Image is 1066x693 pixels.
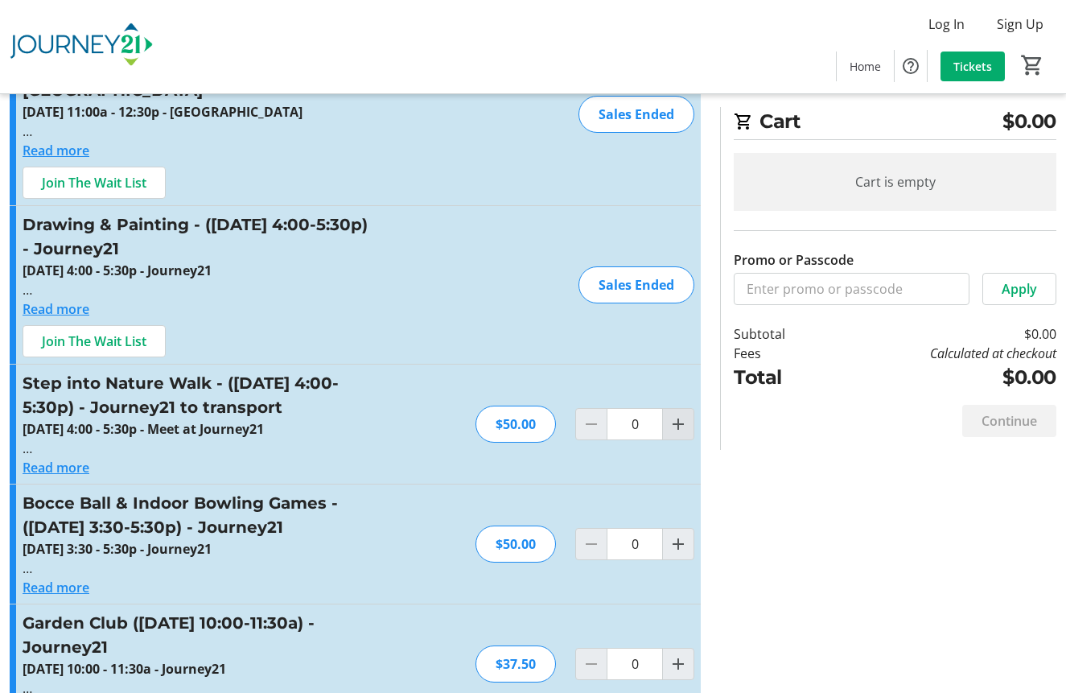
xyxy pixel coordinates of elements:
[578,96,694,133] div: Sales Ended
[734,363,827,392] td: Total
[997,14,1043,34] span: Sign Up
[23,491,374,539] h3: Bocce Ball & Indoor Bowling Games - ([DATE] 3:30-5:30p) - Journey21
[953,58,992,75] span: Tickets
[23,540,212,558] strong: [DATE] 3:30 - 5:30p - Journey21
[23,141,89,160] button: Read more
[23,420,264,438] strong: [DATE] 4:00 - 5:30p - Meet at Journey21
[607,528,663,560] input: Bocce Ball & Indoor Bowling Games - (August 14 - 3:30-5:30p) - Journey21 Quantity
[1002,107,1056,136] span: $0.00
[23,611,374,659] h3: Garden Club ([DATE] 10:00-11:30a) - Journey21
[23,660,226,678] strong: [DATE] 10:00 - 11:30a - Journey21
[23,262,212,279] strong: [DATE] 4:00 - 5:30p - Journey21
[23,103,303,121] strong: [DATE] 11:00a - 12:30p - [GEOGRAPHIC_DATA]
[23,578,89,597] button: Read more
[10,6,153,87] img: Journey21's Logo
[663,529,694,559] button: Increment by one
[734,273,969,305] input: Enter promo or passcode
[23,167,166,199] button: Join The Wait List
[475,526,556,563] div: $50.00
[663,649,694,679] button: Increment by one
[850,58,881,75] span: Home
[1018,51,1047,80] button: Cart
[940,52,1005,81] a: Tickets
[23,458,89,477] button: Read more
[23,371,374,419] h3: Step into Nature Walk - ([DATE] 4:00-5:30p) - Journey21 to transport
[982,273,1056,305] button: Apply
[42,332,146,351] span: Join The Wait List
[837,52,894,81] a: Home
[928,14,965,34] span: Log In
[578,266,694,303] div: Sales Ended
[734,153,1056,211] div: Cart is empty
[827,363,1056,392] td: $0.00
[475,406,556,443] div: $50.00
[734,250,854,270] label: Promo or Passcode
[895,50,927,82] button: Help
[984,11,1056,37] button: Sign Up
[916,11,978,37] button: Log In
[23,212,374,261] h3: Drawing & Painting - ([DATE] 4:00-5:30p) - Journey21
[607,648,663,680] input: Garden Club (August 16 - 10:00-11:30a) - Journey21 Quantity
[475,646,556,683] div: $37.50
[607,408,663,440] input: Step into Nature Walk - (August 13 - 4:00-5:30p) - Journey21 to transport Quantity
[734,344,827,363] td: Fees
[734,107,1056,140] h2: Cart
[23,325,166,357] button: Join The Wait List
[663,409,694,439] button: Increment by one
[827,324,1056,344] td: $0.00
[23,299,89,319] button: Read more
[42,173,146,192] span: Join The Wait List
[827,344,1056,363] td: Calculated at checkout
[734,324,827,344] td: Subtotal
[1002,279,1037,299] span: Apply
